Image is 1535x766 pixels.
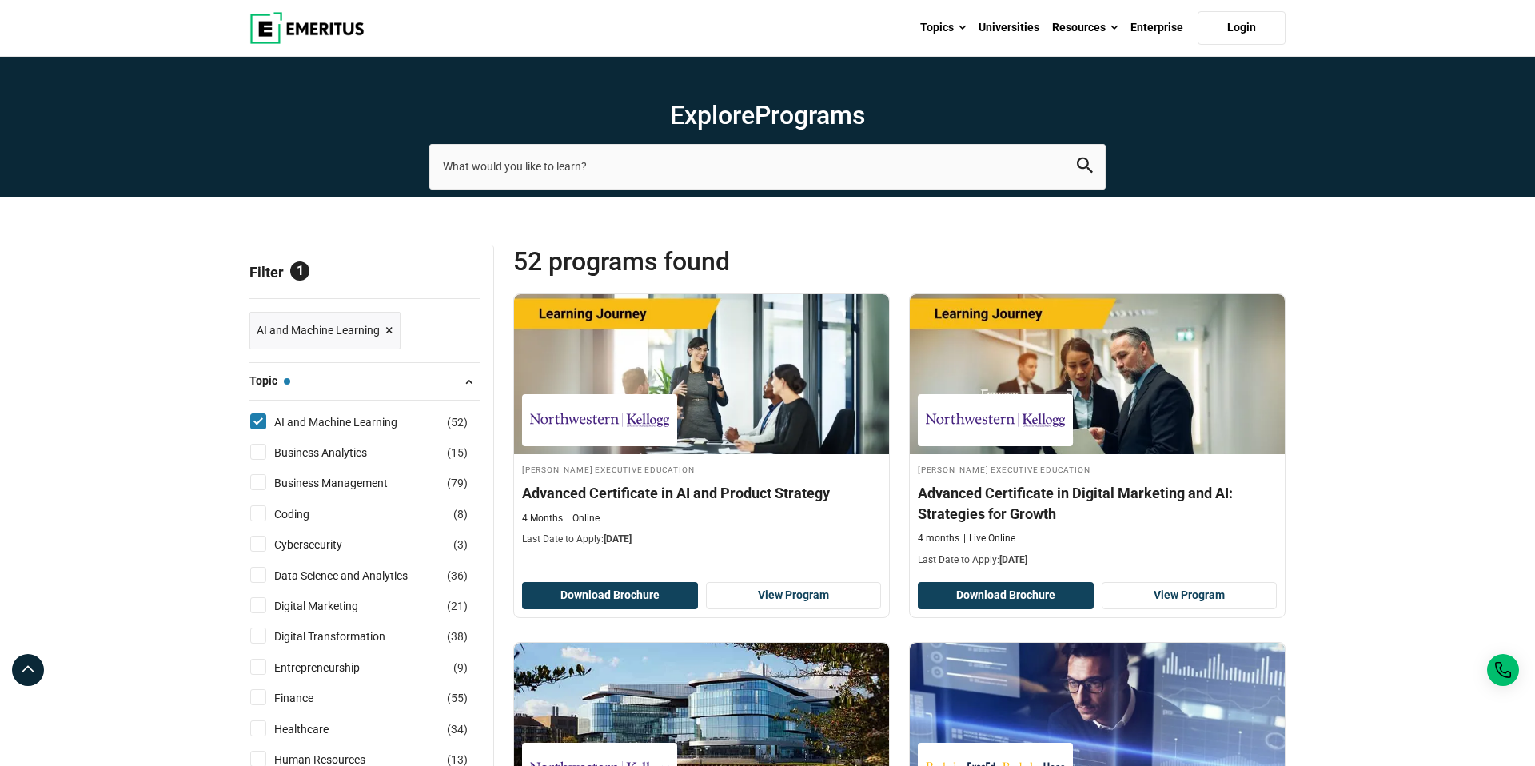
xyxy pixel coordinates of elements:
a: Entrepreneurship [274,659,392,676]
p: Filter [249,245,480,298]
span: 9 [457,661,464,674]
span: 8 [457,508,464,521]
a: Coding [274,505,341,523]
a: AI and Machine Learning × [249,312,401,349]
span: × [385,319,393,342]
span: ( ) [453,659,468,676]
span: [DATE] [604,533,632,545]
a: View Program [706,582,882,609]
span: 13 [451,753,464,766]
a: Finance [274,689,345,707]
span: Programs [755,100,865,130]
span: ( ) [447,444,468,461]
button: search [1077,158,1093,176]
input: search-page [429,144,1106,189]
span: 79 [451,477,464,489]
a: Login [1198,11,1286,45]
a: AI and Machine Learning [274,413,429,431]
img: Advanced Certificate in Digital Marketing and AI: Strategies for Growth | Online AI and Machine L... [910,294,1285,454]
span: [DATE] [999,554,1027,565]
p: Live Online [963,532,1015,545]
p: 4 Months [522,512,563,525]
a: Digital Transformation [274,628,417,645]
span: ( ) [453,536,468,553]
span: ( ) [447,689,468,707]
span: 52 [451,416,464,429]
a: Business Analytics [274,444,399,461]
a: Cybersecurity [274,536,374,553]
span: 15 [451,446,464,459]
a: Healthcare [274,720,361,738]
span: ( ) [447,597,468,615]
a: Reset all [431,264,480,285]
span: Topic [249,372,290,389]
span: 21 [451,600,464,612]
p: Last Date to Apply: [918,553,1277,567]
span: 52 Programs found [513,245,899,277]
span: AI and Machine Learning [257,321,380,339]
p: Online [567,512,600,525]
span: ( ) [447,628,468,645]
a: search [1077,162,1093,177]
span: 34 [451,723,464,736]
button: Download Brochure [918,582,1094,609]
a: Business Management [274,474,420,492]
button: Topic [249,369,480,393]
a: AI and Machine Learning Course by Kellogg Executive Education - September 11, 2025 Kellogg Execut... [910,294,1285,575]
span: 55 [451,692,464,704]
button: Download Brochure [522,582,698,609]
span: 38 [451,630,464,643]
h4: Advanced Certificate in Digital Marketing and AI: Strategies for Growth [918,483,1277,523]
a: Data Science and Analytics [274,567,440,584]
span: ( ) [447,567,468,584]
p: Last Date to Apply: [522,533,881,546]
span: 36 [451,569,464,582]
span: ( ) [447,413,468,431]
span: 3 [457,538,464,551]
h4: [PERSON_NAME] Executive Education [522,462,881,476]
p: 4 months [918,532,959,545]
span: ( ) [453,505,468,523]
h1: Explore [429,99,1106,131]
a: View Program [1102,582,1278,609]
h4: [PERSON_NAME] Executive Education [918,462,1277,476]
span: ( ) [447,474,468,492]
a: AI and Machine Learning Course by Kellogg Executive Education - September 11, 2025 Kellogg Execut... [514,294,889,555]
img: Advanced Certificate in AI and Product Strategy | Online AI and Machine Learning Course [514,294,889,454]
span: 1 [290,261,309,281]
a: Digital Marketing [274,597,390,615]
img: Kellogg Executive Education [530,402,669,438]
h4: Advanced Certificate in AI and Product Strategy [522,483,881,503]
img: Kellogg Executive Education [926,402,1065,438]
span: ( ) [447,720,468,738]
